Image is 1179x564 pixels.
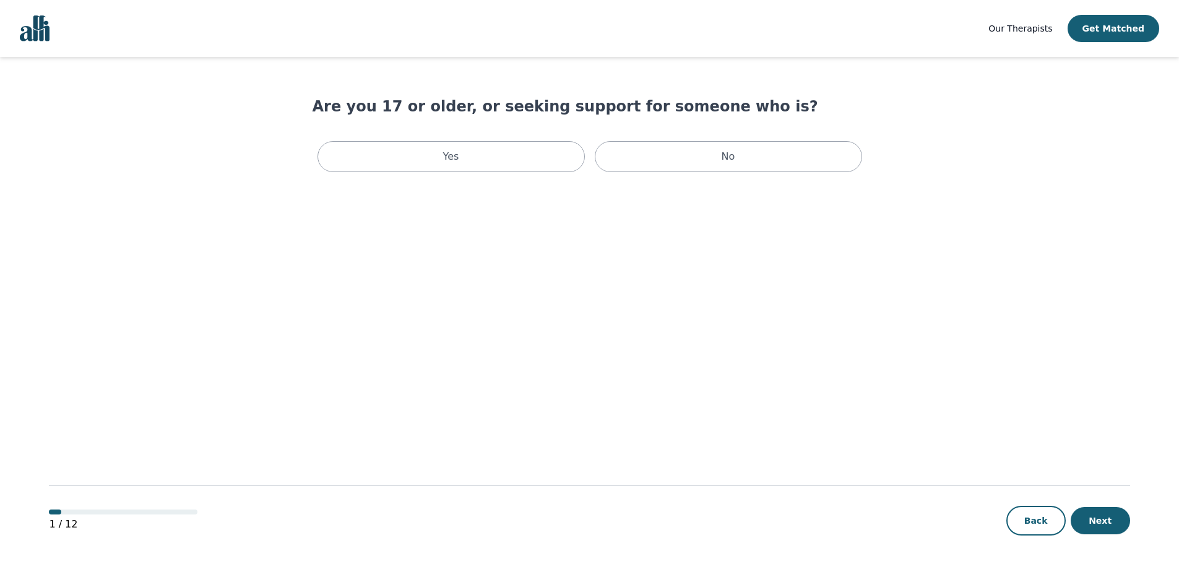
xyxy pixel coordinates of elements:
p: 1 / 12 [49,517,197,532]
button: Get Matched [1068,15,1159,42]
a: Our Therapists [988,21,1052,36]
button: Back [1006,506,1066,536]
span: Our Therapists [988,24,1052,33]
h1: Are you 17 or older, or seeking support for someone who is? [313,97,867,116]
p: Yes [443,149,459,164]
p: No [722,149,735,164]
img: alli logo [20,15,50,41]
button: Next [1071,507,1130,534]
